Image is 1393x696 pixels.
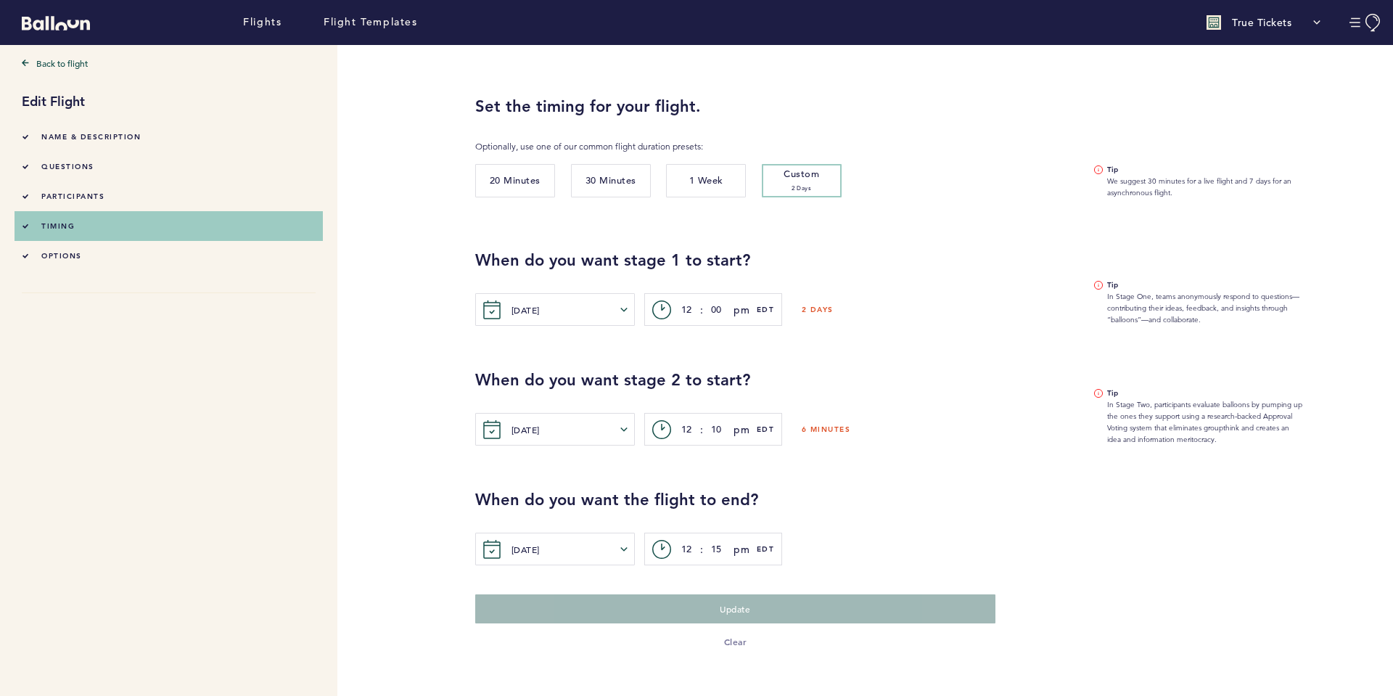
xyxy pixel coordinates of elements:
span: options [41,251,82,261]
span: 30 Minutes [585,174,636,187]
h2: When do you want the flight to end? [475,489,1382,511]
button: [DATE] [511,536,628,562]
button: [DATE] [511,417,628,443]
input: hh [677,541,695,557]
svg: c> [652,420,671,439]
span: Clear [724,636,747,647]
button: [DATE] [511,297,628,323]
h2: When do you want stage 2 to start? [475,369,1072,391]
svg: c> [652,540,671,559]
a: Back to flight [22,56,316,70]
b: Tip [1107,279,1304,291]
input: hh [677,422,695,438]
span: Custom [784,168,819,193]
h2: Set the timing for your flight. [475,96,1382,118]
svg: c> [652,300,671,319]
input: mm [707,422,726,438]
h6: 6 minutes [802,425,851,434]
input: mm [707,541,726,557]
button: Update [475,594,995,623]
input: hh [677,302,695,318]
button: 30 Minutes [571,164,651,197]
button: pm [734,301,749,319]
span: : [700,541,703,558]
input: mm [707,302,726,318]
span: 20 Minutes [490,174,541,187]
button: pm [734,421,749,438]
span: EDT [757,422,775,437]
span: : [700,421,703,438]
span: In Stage One, teams anonymously respond to questions—contributing their ideas, feedback, and insi... [1107,279,1304,326]
a: Flight Templates [324,15,418,30]
span: participants [41,192,104,201]
svg: Balloon [22,16,90,30]
button: Clear [475,634,995,649]
button: 20 Minutes [475,164,555,197]
a: Flights [243,15,282,30]
p: True Tickets [1232,15,1291,30]
b: Tip [1107,388,1304,399]
p: Optionally, use one of our common flight duration presets: [475,139,1382,154]
span: Name & Description [41,132,141,142]
button: Manage Account [1349,14,1382,32]
b: Tip [1107,164,1304,176]
span: We suggest 30 minutes for a live flight and 7 days for an asynchronous flight. [1107,164,1304,199]
button: pm [734,541,749,558]
span: In Stage Two, participants evaluate balloons by pumping up the ones they support using a research... [1107,388,1304,446]
span: EDT [757,303,775,317]
small: 2 days [792,185,811,192]
h1: Edit Flight [22,92,316,111]
button: 1 Week [666,164,746,197]
button: True Tickets [1199,8,1328,37]
button: Custom2 days [762,164,842,197]
span: Update [720,603,750,615]
span: questions [41,162,94,171]
a: Balloon [11,15,90,30]
h2: When do you want stage 1 to start? [475,250,1072,271]
h6: 2 days [802,305,834,314]
span: EDT [757,542,775,557]
span: timing [41,221,75,231]
span: 1 Week [689,174,723,187]
span: : [700,301,703,319]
